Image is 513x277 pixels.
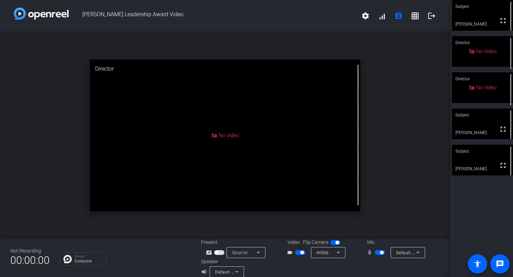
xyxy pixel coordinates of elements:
mat-icon: fullscreen [499,161,507,170]
span: 00:00:00 [10,252,50,269]
mat-icon: screen_share_outline [206,248,214,257]
span: Source [232,250,248,255]
span: Video [288,239,300,246]
p: Everyone [75,259,103,263]
mat-icon: videocam_outline [287,248,295,257]
mat-icon: account_box [394,12,403,20]
span: No Video [476,48,496,54]
div: Present [201,239,270,246]
mat-icon: mic_none [366,248,375,257]
mat-icon: settings [361,12,370,20]
mat-icon: grid_on [411,12,419,20]
mat-icon: fullscreen [499,17,507,25]
span: No Video [219,132,239,138]
span: Flip Camera [303,239,329,246]
div: Speaker [201,258,242,265]
div: Subject [452,145,513,158]
p: Group [75,255,103,258]
span: HI556 [316,250,329,255]
div: Director [452,36,513,49]
mat-icon: logout [428,12,436,20]
img: white-gradient.svg [14,8,69,20]
mat-icon: fullscreen [499,125,507,133]
div: Not Recording [10,247,50,255]
span: Default - Speakers (Realtek(R) Audio) [215,269,290,275]
button: signal_cellular_alt [374,8,390,24]
div: Director [90,60,360,78]
mat-icon: accessibility [473,260,482,268]
mat-icon: volume_up [201,268,209,276]
div: Subject [452,109,513,122]
span: Default - Microphone Array (Realtek(R) Audio) [396,250,488,255]
img: Chat Icon [63,255,72,263]
div: Director [452,72,513,85]
span: [PERSON_NAME] Leadership Award Video [69,8,357,24]
mat-icon: message [496,260,504,268]
span: No Video [476,84,496,91]
div: Mic [360,239,429,246]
